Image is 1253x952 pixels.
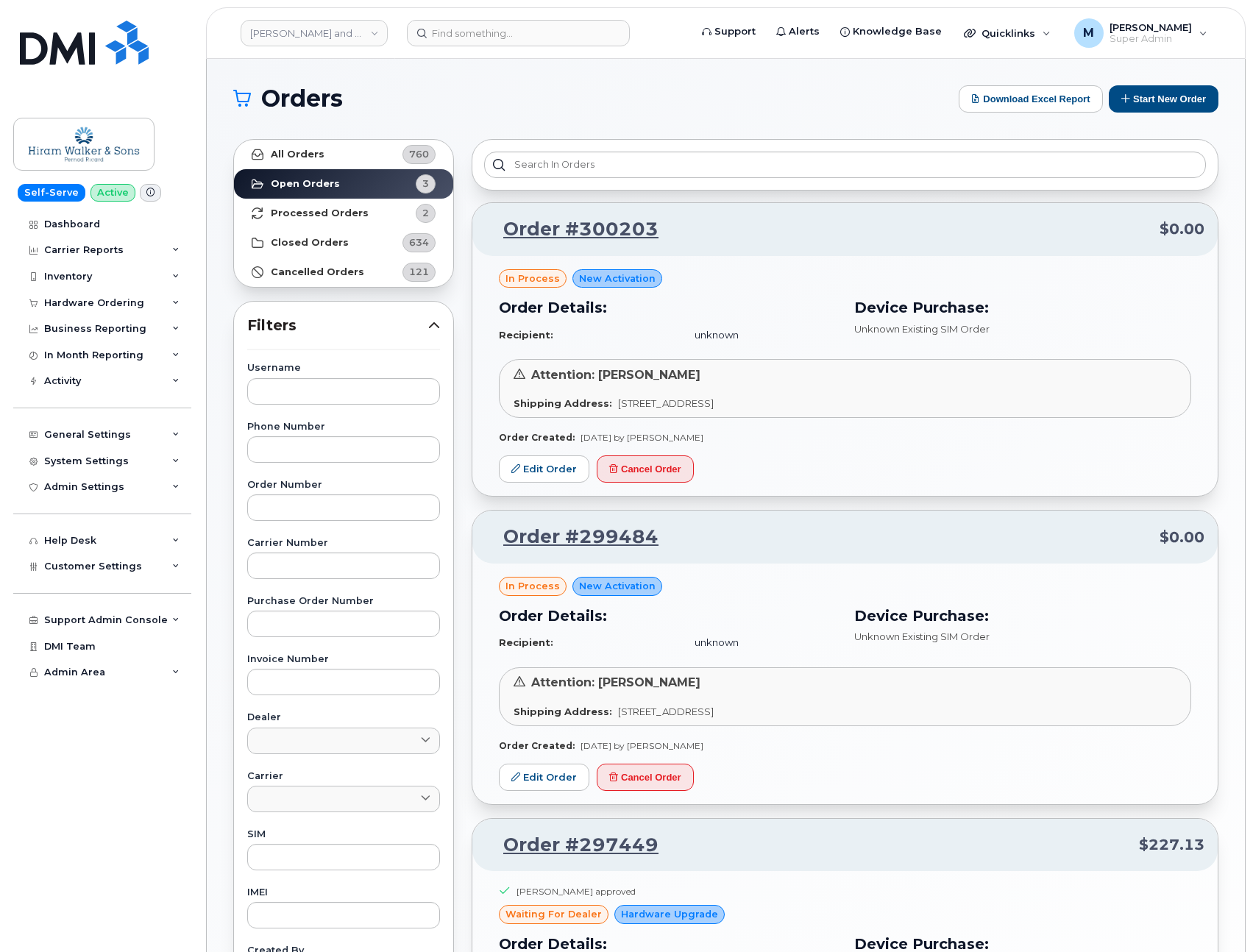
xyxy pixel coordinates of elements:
label: Carrier [247,772,440,781]
span: Unknown Existing SIM Order [854,630,990,642]
span: New Activation [579,271,656,285]
a: Processed Orders2 [234,199,453,228]
strong: Recipient: [499,329,553,341]
button: Cancel Order [597,764,694,791]
label: Username [247,363,440,373]
input: Search in orders [484,152,1206,178]
span: New Activation [579,579,656,593]
span: in process [505,579,560,593]
a: Order #297449 [486,832,659,859]
label: Order Number [247,480,440,490]
label: SIM [247,830,440,839]
button: Download Excel Report [959,85,1103,113]
span: $0.00 [1160,527,1204,548]
strong: Closed Orders [271,237,349,249]
a: Edit Order [499,764,589,791]
span: Unknown Existing SIM Order [854,323,990,335]
a: Closed Orders634 [234,228,453,257]
strong: Shipping Address: [514,706,612,717]
span: 634 [409,235,429,249]
span: 760 [409,147,429,161]
td: unknown [681,322,836,348]
label: Carrier Number [247,539,440,548]
label: IMEI [247,888,440,898]
span: 3 [422,177,429,191]
div: [PERSON_NAME] approved [517,885,636,898]
a: All Orders760 [234,140,453,169]
strong: Shipping Address: [514,397,612,409]
span: Attention: [PERSON_NAME] [531,368,700,382]
label: Purchase Order Number [247,597,440,606]
label: Dealer [247,713,440,722]
span: 121 [409,265,429,279]
h3: Order Details: [499,296,837,319]
button: Start New Order [1109,85,1218,113]
span: [STREET_ADDRESS] [618,706,714,717]
span: Filters [247,315,428,336]
strong: All Orders [271,149,324,160]
strong: Cancelled Orders [271,266,364,278]
a: Order #300203 [486,216,659,243]
td: unknown [681,630,836,656]
strong: Order Created: [499,740,575,751]
label: Phone Number [247,422,440,432]
h3: Order Details: [499,605,837,627]
a: Cancelled Orders121 [234,257,453,287]
strong: Order Created: [499,432,575,443]
a: Edit Order [499,455,589,483]
a: Open Orders3 [234,169,453,199]
span: [DATE] by [PERSON_NAME] [581,432,703,443]
span: 2 [422,206,429,220]
strong: Recipient: [499,636,553,648]
span: Attention: [PERSON_NAME] [531,675,700,689]
h3: Device Purchase: [854,296,1192,319]
strong: Processed Orders [271,207,369,219]
span: $0.00 [1160,219,1204,240]
span: waiting for dealer [505,907,602,921]
a: Order #299484 [486,524,659,550]
button: Cancel Order [597,455,694,483]
span: Hardware Upgrade [621,907,718,921]
strong: Open Orders [271,178,340,190]
span: in process [505,271,560,285]
span: $227.13 [1139,834,1204,856]
span: [STREET_ADDRESS] [618,397,714,409]
span: [DATE] by [PERSON_NAME] [581,740,703,751]
span: Orders [261,88,343,110]
label: Invoice Number [247,655,440,664]
h3: Device Purchase: [854,605,1192,627]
